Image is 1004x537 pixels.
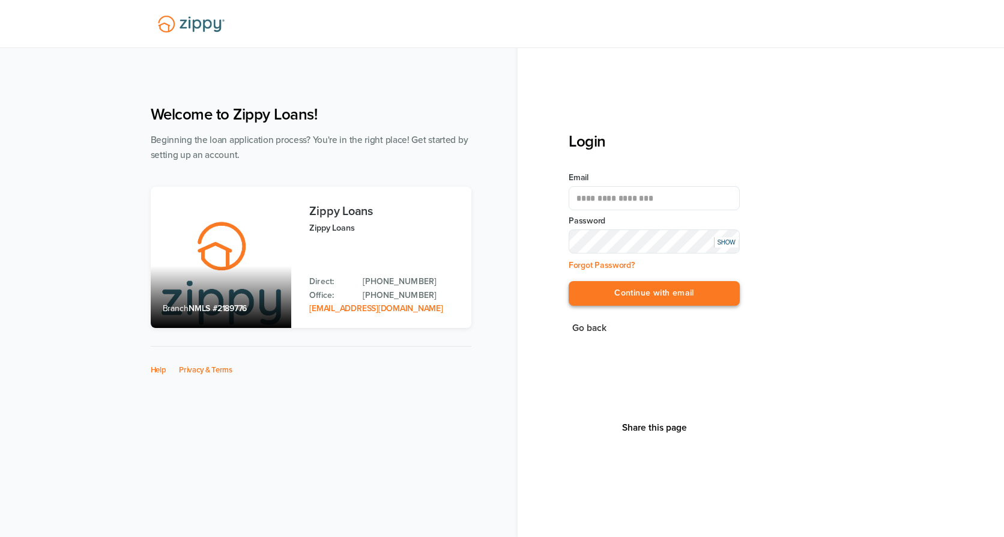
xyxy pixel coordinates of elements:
input: Input Password [569,229,740,253]
label: Email [569,172,740,184]
span: Beginning the loan application process? You're in the right place! Get started by setting up an a... [151,135,468,160]
input: Email Address [569,186,740,210]
span: NMLS #2189776 [189,303,247,314]
div: SHOW [714,237,738,247]
h1: Welcome to Zippy Loans! [151,105,471,124]
button: Share This Page [618,422,691,434]
a: Office Phone: 512-975-2947 [363,289,459,302]
a: Direct Phone: 512-975-2947 [363,275,459,288]
button: Go back [569,320,610,336]
a: Privacy & Terms [179,365,232,375]
p: Direct: [309,275,351,288]
label: Password [569,215,740,227]
span: Branch [163,303,189,314]
img: Lender Logo [151,10,232,38]
a: Help [151,365,166,375]
p: Office: [309,289,351,302]
p: Zippy Loans [309,221,459,235]
h3: Zippy Loans [309,205,459,218]
button: Continue with email [569,281,740,306]
a: Forgot Password? [569,260,635,270]
a: Email Address: zippyguide@zippymh.com [309,303,443,314]
h3: Login [569,132,740,151]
